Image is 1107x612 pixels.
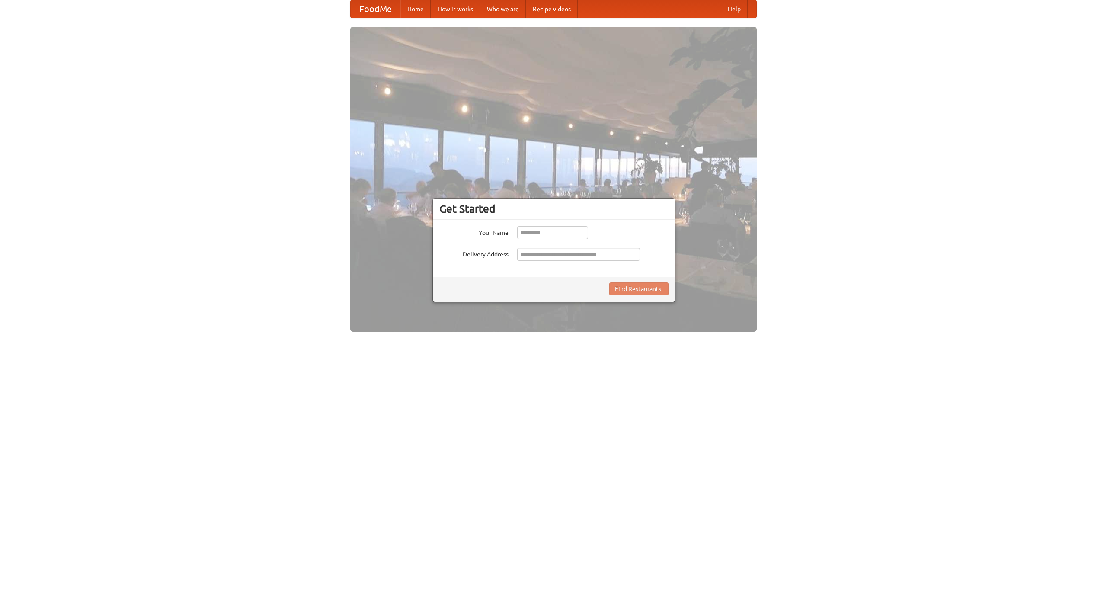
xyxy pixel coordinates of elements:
label: Your Name [439,226,509,237]
a: Recipe videos [526,0,578,18]
a: How it works [431,0,480,18]
a: Home [400,0,431,18]
a: Who we are [480,0,526,18]
a: Help [721,0,748,18]
button: Find Restaurants! [609,282,669,295]
h3: Get Started [439,202,669,215]
label: Delivery Address [439,248,509,259]
a: FoodMe [351,0,400,18]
